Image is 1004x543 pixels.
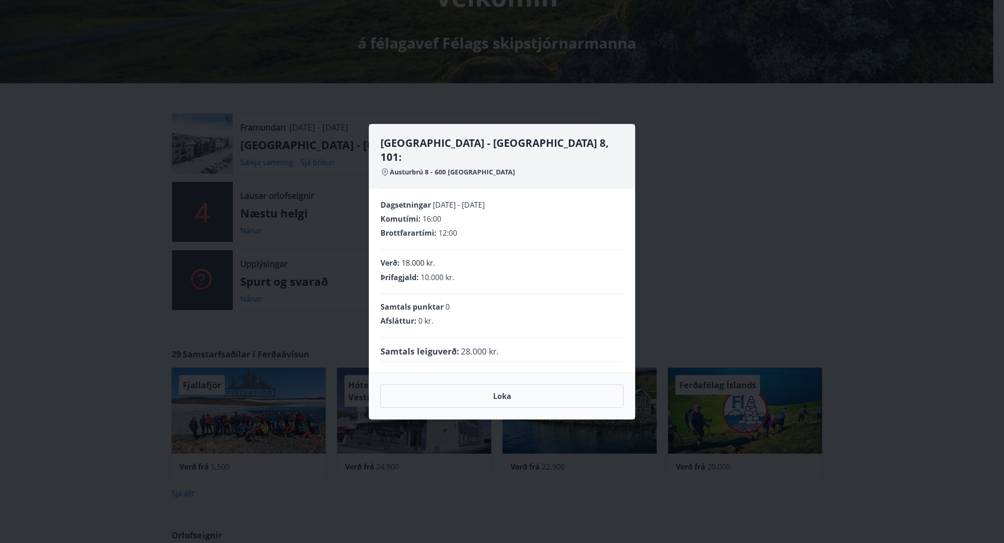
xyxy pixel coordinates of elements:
span: Dagsetningar [380,200,431,210]
p: 18.000 kr. [402,257,435,268]
button: Loka [380,384,624,408]
span: Afsláttur : [380,316,416,326]
span: Verð : [380,258,400,268]
span: 0 [445,302,450,312]
span: Brottfarartími : [380,228,437,238]
span: 10.000 kr. [421,272,454,282]
span: Þrifagjald : [380,272,419,282]
span: Samtals leiguverð : [380,345,459,357]
span: Komutími : [380,214,421,224]
span: 0 kr. [418,316,433,326]
h4: [GEOGRAPHIC_DATA] - [GEOGRAPHIC_DATA] 8, 101: [380,136,624,164]
span: 16:00 [423,214,441,224]
span: Samtals punktar [380,302,444,312]
span: [DATE] - [DATE] [433,200,485,210]
span: 12:00 [438,228,457,238]
span: Austurbrú 8 - 600 [GEOGRAPHIC_DATA] [390,167,515,177]
span: 28.000 kr. [461,345,499,357]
